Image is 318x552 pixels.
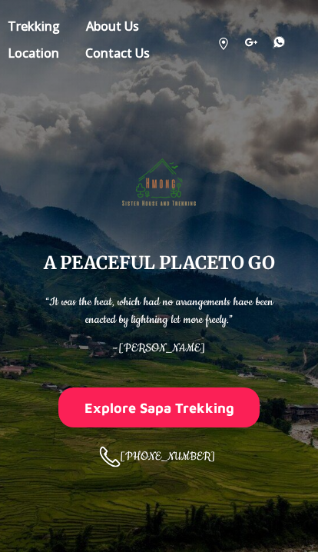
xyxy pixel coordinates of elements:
[118,341,205,356] span: [PERSON_NAME]
[116,137,202,223] img: Hmong Sisters House and Trekking
[74,42,161,69] a: Contact us
[75,15,151,42] a: About
[38,334,280,357] p: –
[44,254,275,272] h1: A PEACEFUL PLACE
[38,288,280,329] p: “It was the heat, which had no arrangements have been enacted by lightning let more freely.”
[58,387,260,427] button: Explore Sapa Trekking
[218,251,275,274] span: TO GO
